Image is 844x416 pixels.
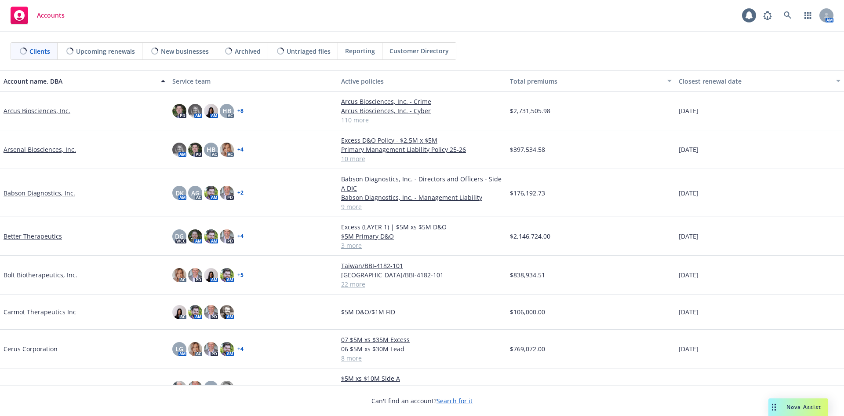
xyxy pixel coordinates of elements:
[161,47,209,56] span: New businesses
[341,222,503,232] a: Excess (LAYER 1) | $5M xs $5M D&O
[759,7,776,24] a: Report a Bug
[341,261,503,270] a: Taiwan/BBI-4182-101
[4,344,58,353] a: Cerus Corporation
[510,232,550,241] span: $2,146,724.00
[341,335,503,344] a: 07 $5M xs $35M Excess
[4,270,77,280] a: Bolt Biotherapeutics, Inc.
[679,77,831,86] div: Closest renewal date
[341,232,503,241] a: $5M Primary D&O
[220,305,234,319] img: photo
[679,383,698,392] span: [DATE]
[4,145,76,154] a: Arsenal Biosciences, Inc.
[220,143,234,157] img: photo
[204,268,218,282] img: photo
[341,145,503,154] a: Primary Management Liability Policy 25-26
[338,70,506,92] button: Active policies
[510,145,545,154] span: $397,534.58
[341,270,503,280] a: [GEOGRAPHIC_DATA]/BBI-4182-101
[679,188,698,198] span: [DATE]
[4,188,75,198] a: Babson Diagnostics, Inc.
[4,106,70,115] a: Arcus Biosciences, Inc.
[4,77,156,86] div: Account name, DBA
[510,188,545,198] span: $176,192.73
[4,383,90,392] a: [PERSON_NAME] BioHub, Inc.
[4,307,76,317] a: Carmot Therapeutics Inc
[169,70,338,92] button: Service team
[510,270,545,280] span: $838,934.51
[679,270,698,280] span: [DATE]
[679,145,698,154] span: [DATE]
[341,374,503,383] a: $5M xs $10M Side A
[341,353,503,363] a: 8 more
[175,232,184,241] span: DG
[222,106,231,115] span: HB
[779,7,797,24] a: Search
[172,77,334,86] div: Service team
[679,232,698,241] span: [DATE]
[220,381,234,395] img: photo
[768,398,779,416] div: Drag to move
[341,280,503,289] a: 22 more
[172,104,186,118] img: photo
[204,342,218,356] img: photo
[206,383,216,392] span: MQ
[188,305,202,319] img: photo
[188,104,202,118] img: photo
[235,47,261,56] span: Archived
[799,7,817,24] a: Switch app
[204,104,218,118] img: photo
[510,344,545,353] span: $769,072.00
[341,154,503,163] a: 10 more
[237,346,244,352] a: + 4
[76,47,135,56] span: Upcoming renewals
[679,344,698,353] span: [DATE]
[172,305,186,319] img: photo
[675,70,844,92] button: Closest renewal date
[172,143,186,157] img: photo
[341,115,503,125] a: 110 more
[510,307,545,317] span: $106,000.00
[341,241,503,250] a: 3 more
[188,143,202,157] img: photo
[341,307,503,317] a: $5M D&O/$1M FID
[341,106,503,115] a: Arcus Biosciences, Inc. - Cyber
[506,70,675,92] button: Total premiums
[188,381,202,395] img: photo
[510,383,545,392] span: $395,432.00
[341,77,503,86] div: Active policies
[341,136,503,145] a: Excess D&O Policy - $2.5M x $5M
[510,77,662,86] div: Total premiums
[341,344,503,353] a: 06 $5M xs $30M Lead
[220,268,234,282] img: photo
[175,188,184,198] span: DK
[786,403,821,411] span: Nova Assist
[207,145,215,154] span: HB
[29,47,50,56] span: Clients
[768,398,828,416] button: Nova Assist
[341,193,503,202] a: Babson Diagnostics, Inc. - Management Liability
[204,186,218,200] img: photo
[341,174,503,193] a: Babson Diagnostics, Inc. - Directors and Officers - Side A DIC
[204,229,218,243] img: photo
[7,3,68,28] a: Accounts
[172,381,186,395] img: photo
[37,12,65,19] span: Accounts
[437,397,473,405] a: Search for it
[4,232,62,241] a: Better Therapeutics
[220,342,234,356] img: photo
[345,46,375,55] span: Reporting
[237,234,244,239] a: + 4
[188,268,202,282] img: photo
[237,272,244,278] a: + 5
[172,268,186,282] img: photo
[237,190,244,195] a: + 2
[679,307,698,317] span: [DATE]
[679,106,698,115] span: [DATE]
[191,188,200,198] span: AG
